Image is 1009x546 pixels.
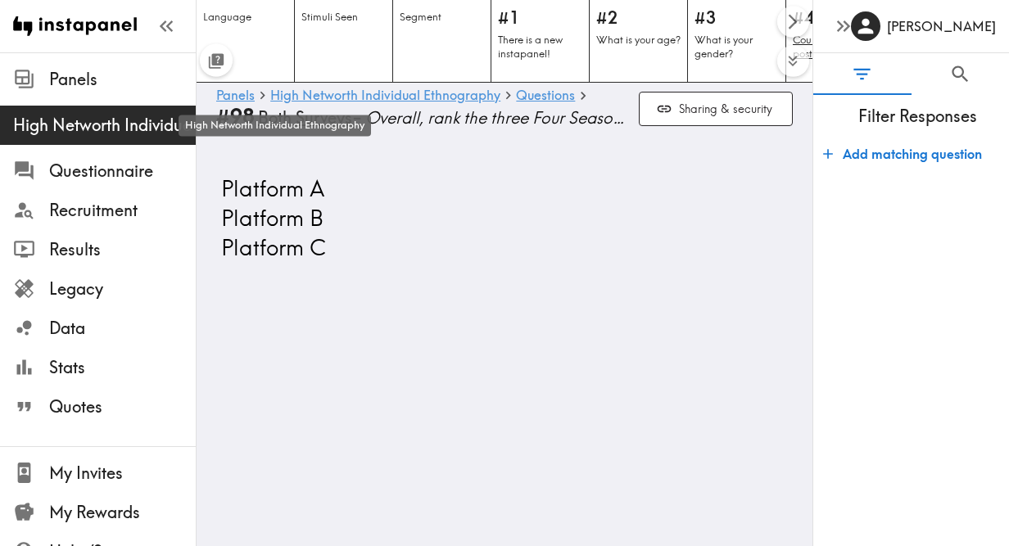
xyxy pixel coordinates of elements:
h5: #3 [695,7,779,29]
span: Search [949,63,971,85]
span: Platform C [217,232,326,262]
span: Quotes [49,395,196,418]
span: My Rewards [49,501,196,524]
p: There is a new instapanel! [498,33,582,60]
span: Filter Responses [826,105,1009,128]
p: Stimuli Seen [301,10,386,24]
p: Language [203,10,287,24]
button: Toggle between responses and questions [200,44,233,77]
span: My Invites [49,462,196,485]
p: Segment [400,10,484,24]
h5: #1 [498,7,582,29]
a: High Networth Individual Ethnography [270,88,500,104]
span: Overall, rank the three Four Seasons Yachts campaigns in order of preference, choosing your most ... [365,106,626,129]
span: Questionnaire [49,160,196,183]
b: #98 [216,105,255,129]
span: Results [49,238,196,261]
p: What is your age? [596,33,681,47]
span: Panels [49,68,196,91]
p: What is your gender? [695,33,779,60]
span: Platform B [217,203,324,232]
span: High Networth Individual Ethnography [13,114,196,137]
span: Platform A [217,174,324,203]
button: Scroll right [777,6,809,38]
span: Both Surveys [258,106,352,129]
span: Legacy [49,278,196,300]
span: Data [49,317,196,340]
a: Panels [216,88,255,104]
div: - [216,105,626,129]
span: Recruitment [49,199,196,222]
button: Add matching question [817,138,989,170]
div: High Networth Individual Ethnography [179,115,371,136]
button: Expand to show all items [777,45,809,77]
h6: [PERSON_NAME] [887,17,996,35]
button: Sharing & security [639,92,793,127]
a: Questions [516,88,575,104]
h5: #2 [596,7,681,29]
button: Filter Responses [813,53,912,95]
span: Stats [49,356,196,379]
